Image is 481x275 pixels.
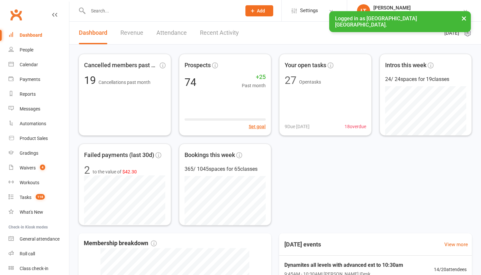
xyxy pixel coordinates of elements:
span: Dynamites all levels with advanced ext to 10:30am [284,261,403,269]
span: Logged in as [GEOGRAPHIC_DATA] [GEOGRAPHIC_DATA]. [335,15,417,28]
a: Workouts [9,175,69,190]
div: Automations [20,121,46,126]
a: Dashboard [9,28,69,43]
a: Clubworx [8,7,24,23]
button: Set goal [249,123,266,130]
div: Payments [20,77,40,82]
span: 18 overdue [345,123,366,130]
button: × [458,11,470,25]
div: What's New [20,209,43,215]
a: Gradings [9,146,69,161]
a: What's New [9,205,69,220]
span: Cancellations past month [98,80,151,85]
div: Tasks [20,195,31,200]
div: LT [357,4,370,17]
span: $42.30 [122,169,137,174]
div: Messages [20,106,40,111]
span: Prospects [185,61,211,70]
span: Membership breakdown [84,239,157,248]
div: 2 [84,165,90,175]
a: Waivers 4 [9,161,69,175]
div: Dashboard [20,32,42,38]
span: 14 / 20 attendees [434,266,467,273]
a: Automations [9,116,69,131]
div: Calendar [20,62,38,67]
span: 9 Due [DATE] [285,123,310,130]
span: Add [257,8,265,13]
div: Product Sales [20,136,48,141]
a: Roll call [9,246,69,261]
span: Past month [242,82,266,89]
div: [GEOGRAPHIC_DATA] [GEOGRAPHIC_DATA] [373,11,463,17]
span: Settings [300,3,318,18]
div: People [20,47,33,52]
span: +25 [242,72,266,82]
a: Calendar [9,57,69,72]
div: [PERSON_NAME] [373,5,463,11]
div: 365 / 1045 spaces for 65 classes [185,165,266,173]
span: 19 [84,74,98,87]
span: 4 [40,165,45,170]
div: Gradings [20,150,38,156]
a: Reports [9,87,69,102]
a: Tasks 118 [9,190,69,205]
button: Add [245,5,273,16]
span: Intros this week [385,61,426,70]
div: Waivers [20,165,36,170]
span: Bookings this week [185,150,235,160]
div: 24 / 24 spaces for 19 classes [385,75,467,84]
a: General attendance kiosk mode [9,232,69,246]
div: 27 [285,75,296,86]
div: Workouts [20,180,39,185]
div: 74 [185,77,196,88]
a: Messages [9,102,69,116]
a: Product Sales [9,131,69,146]
span: Open tasks [299,79,321,85]
div: Roll call [20,251,35,256]
a: Payments [9,72,69,87]
span: 118 [36,194,45,200]
span: to the value of [93,168,137,175]
span: Your open tasks [285,61,326,70]
span: Cancelled members past mon... [84,61,158,70]
input: Search... [86,6,237,15]
div: General attendance [20,236,60,242]
h3: [DATE] events [279,239,326,250]
div: Reports [20,91,36,97]
span: Failed payments (last 30d) [84,150,154,160]
div: Class check-in [20,266,48,271]
a: View more [444,241,468,248]
a: People [9,43,69,57]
